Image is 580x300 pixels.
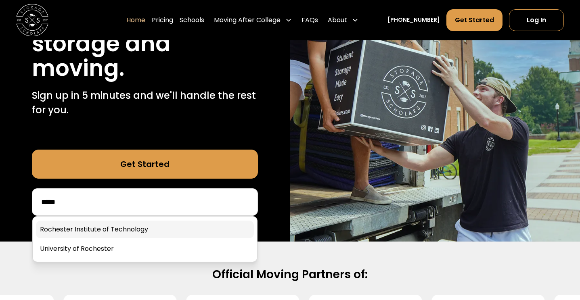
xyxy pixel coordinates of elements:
[328,15,347,25] div: About
[16,4,48,36] a: home
[446,9,503,31] a: Get Started
[126,9,145,31] a: Home
[152,9,173,31] a: Pricing
[509,9,564,31] a: Log In
[16,4,48,36] img: Storage Scholars main logo
[302,9,318,31] a: FAQs
[180,9,204,31] a: Schools
[211,9,295,31] div: Moving After College
[32,267,549,282] h2: Official Moving Partners of:
[32,7,258,80] h1: Stress free student storage and moving.
[325,9,362,31] div: About
[214,15,281,25] div: Moving After College
[387,16,440,24] a: [PHONE_NUMBER]
[32,150,258,179] a: Get Started
[32,88,258,117] p: Sign up in 5 minutes and we'll handle the rest for you.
